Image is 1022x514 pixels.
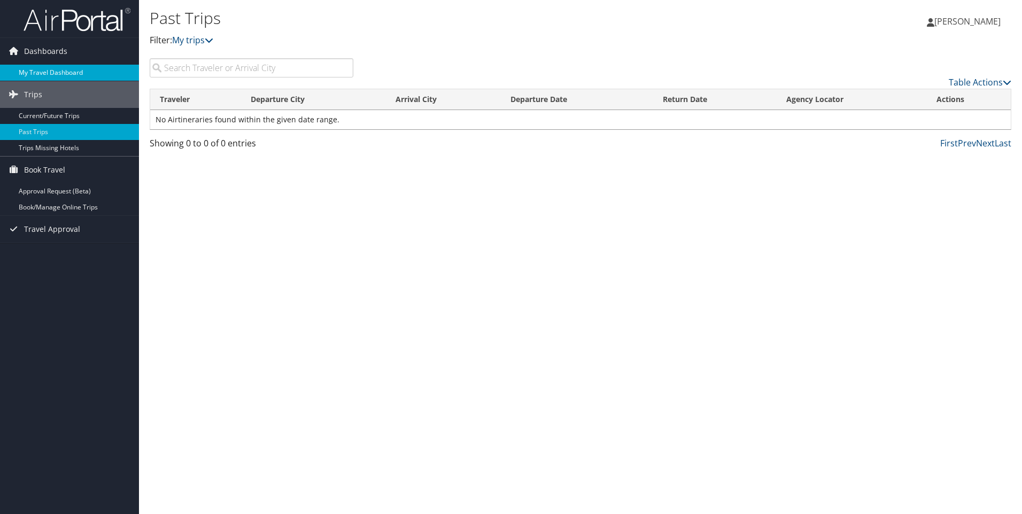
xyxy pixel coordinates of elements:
[172,34,213,46] a: My trips
[927,5,1011,37] a: [PERSON_NAME]
[150,137,353,155] div: Showing 0 to 0 of 0 entries
[501,89,653,110] th: Departure Date: activate to sort column ascending
[150,110,1011,129] td: No Airtineraries found within the given date range.
[150,34,724,48] p: Filter:
[24,157,65,183] span: Book Travel
[927,89,1011,110] th: Actions
[241,89,386,110] th: Departure City: activate to sort column ascending
[777,89,927,110] th: Agency Locator: activate to sort column ascending
[958,137,976,149] a: Prev
[386,89,501,110] th: Arrival City: activate to sort column ascending
[934,15,1001,27] span: [PERSON_NAME]
[995,137,1011,149] a: Last
[24,38,67,65] span: Dashboards
[150,7,724,29] h1: Past Trips
[150,89,241,110] th: Traveler: activate to sort column ascending
[949,76,1011,88] a: Table Actions
[24,81,42,108] span: Trips
[976,137,995,149] a: Next
[653,89,777,110] th: Return Date: activate to sort column ascending
[150,58,353,77] input: Search Traveler or Arrival City
[24,216,80,243] span: Travel Approval
[940,137,958,149] a: First
[24,7,130,32] img: airportal-logo.png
